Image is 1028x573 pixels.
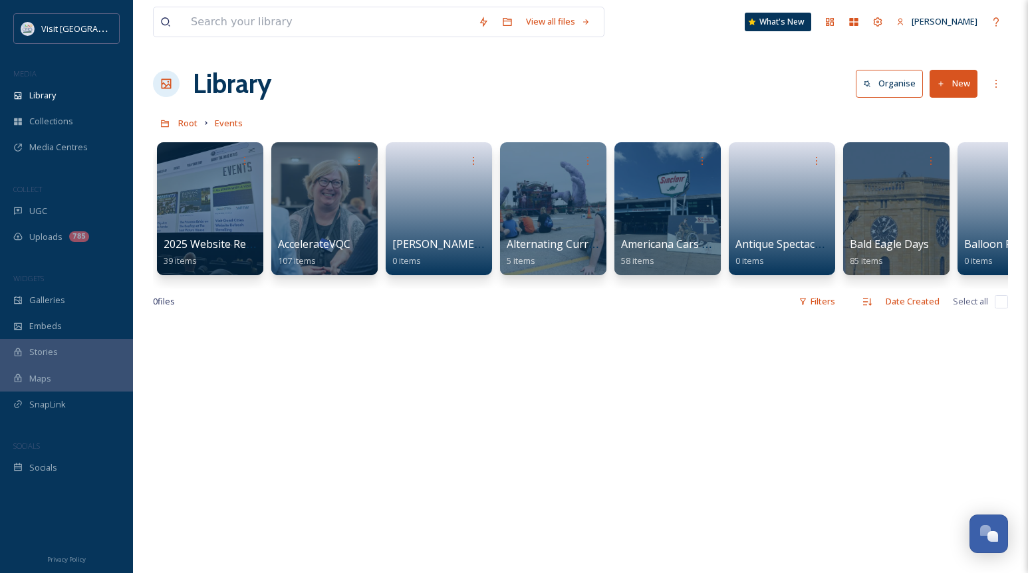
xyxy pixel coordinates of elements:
[519,9,597,35] a: View all files
[392,255,421,267] span: 0 items
[184,7,471,37] input: Search your library
[879,288,946,314] div: Date Created
[29,231,63,243] span: Uploads
[735,255,764,267] span: 0 items
[47,555,86,564] span: Privacy Policy
[164,238,303,267] a: 2025 Website Refresh Event39 items
[41,22,144,35] span: Visit [GEOGRAPHIC_DATA]
[735,238,835,267] a: Antique Spectacular0 items
[29,141,88,154] span: Media Centres
[850,237,929,251] span: Bald Eagle Days
[164,237,303,251] span: 2025 Website Refresh Event
[278,255,316,267] span: 107 items
[47,550,86,566] a: Privacy Policy
[153,295,175,308] span: 0 file s
[29,398,66,411] span: SnapLink
[930,70,977,97] button: New
[621,238,755,267] a: Americana Cars & Antiques58 items
[29,320,62,332] span: Embeds
[507,238,610,267] a: Alternating Currents5 items
[13,441,40,451] span: SOCIALS
[13,184,42,194] span: COLLECT
[850,238,929,267] a: Bald Eagle Days85 items
[164,255,197,267] span: 39 items
[69,231,89,242] div: 785
[29,294,65,306] span: Galleries
[29,89,56,102] span: Library
[178,115,197,131] a: Root
[21,22,35,35] img: QCCVB_VISIT_vert_logo_4c_tagline_122019.svg
[29,372,51,385] span: Maps
[507,237,610,251] span: Alternating Currents
[621,237,755,251] span: Americana Cars & Antiques
[178,117,197,129] span: Root
[392,238,505,267] a: [PERSON_NAME] Days0 items
[969,515,1008,553] button: Open Chat
[856,70,923,97] button: Organise
[735,237,835,251] span: Antique Spectacular
[953,295,988,308] span: Select all
[29,115,73,128] span: Collections
[29,346,58,358] span: Stories
[278,238,350,267] a: AccelerateVQC107 items
[13,273,44,283] span: WIDGETS
[215,115,243,131] a: Events
[792,288,842,314] div: Filters
[278,237,350,251] span: AccelerateVQC
[912,15,977,27] span: [PERSON_NAME]
[392,237,505,251] span: [PERSON_NAME] Days
[856,70,930,97] a: Organise
[29,461,57,474] span: Socials
[621,255,654,267] span: 58 items
[850,255,883,267] span: 85 items
[13,68,37,78] span: MEDIA
[507,255,535,267] span: 5 items
[890,9,984,35] a: [PERSON_NAME]
[193,64,271,104] a: Library
[215,117,243,129] span: Events
[745,13,811,31] a: What's New
[964,255,993,267] span: 0 items
[29,205,47,217] span: UGC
